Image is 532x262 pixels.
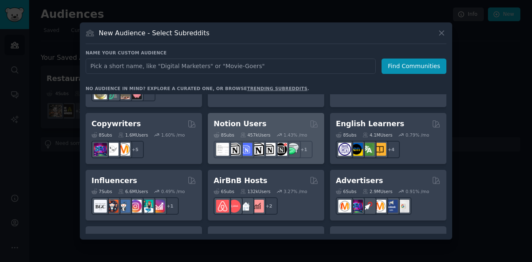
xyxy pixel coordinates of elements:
[161,197,179,215] div: + 1
[117,143,130,156] img: content_marketing
[129,200,142,213] img: InstagramMarketing
[239,143,252,156] img: FreeNotionTemplates
[214,119,266,129] h2: Notion Users
[350,143,363,156] img: EnglishLearning
[214,232,264,242] h2: Productivity
[152,200,165,213] img: InstagramGrowthTips
[86,86,309,91] div: No audience in mind? Explore a curated one, or browse .
[91,176,137,186] h2: Influencers
[228,200,241,213] img: AirBnBHosts
[336,232,411,242] h2: Product Managers
[118,189,148,194] div: 6.6M Users
[216,143,229,156] img: Notiontemplates
[336,119,404,129] h2: English Learners
[406,132,429,138] div: 0.79 % /mo
[86,50,446,56] h3: Name your custom audience
[99,29,209,37] h3: New Audience - Select Subreddits
[118,132,148,138] div: 1.6M Users
[251,143,264,156] img: NotionGeeks
[350,200,363,213] img: SEO
[362,143,374,156] img: language_exchange
[336,189,357,194] div: 6 Sub s
[338,200,351,213] img: marketing
[161,189,185,194] div: 0.49 % /mo
[283,189,307,194] div: 3.27 % /mo
[260,197,278,215] div: + 2
[336,176,383,186] h2: Advertisers
[283,132,307,138] div: 1.43 % /mo
[286,143,299,156] img: NotionPromote
[94,143,107,156] img: SEO
[106,143,118,156] img: KeepWriting
[338,143,351,156] img: languagelearning
[362,132,393,138] div: 4.1M Users
[126,141,144,158] div: + 5
[295,141,313,158] div: + 1
[336,132,357,138] div: 8 Sub s
[91,232,159,242] h2: Remote Workers
[362,200,374,213] img: PPC
[251,200,264,213] img: AirBnBInvesting
[117,200,130,213] img: Instagram
[373,200,386,213] img: advertising
[373,143,386,156] img: LearnEnglishOnReddit
[106,200,118,213] img: socialmedia
[140,200,153,213] img: influencermarketing
[161,132,185,138] div: 1.60 % /mo
[362,189,393,194] div: 2.9M Users
[239,200,252,213] img: rentalproperties
[382,59,446,74] button: Find Communities
[214,132,234,138] div: 8 Sub s
[247,86,307,91] a: trending subreddits
[385,200,398,213] img: FacebookAds
[382,141,400,158] div: + 4
[91,189,112,194] div: 7 Sub s
[91,119,141,129] h2: Copywriters
[214,189,234,194] div: 6 Sub s
[86,59,376,74] input: Pick a short name, like "Digital Marketers" or "Movie-Goers"
[228,143,241,156] img: notioncreations
[397,200,409,213] img: googleads
[91,132,112,138] div: 8 Sub s
[406,189,429,194] div: 0.91 % /mo
[240,132,271,138] div: 457k Users
[214,176,267,186] h2: AirBnB Hosts
[274,143,287,156] img: BestNotionTemplates
[94,200,107,213] img: BeautyGuruChatter
[216,200,229,213] img: airbnb_hosts
[240,189,271,194] div: 132k Users
[263,143,276,156] img: AskNotion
